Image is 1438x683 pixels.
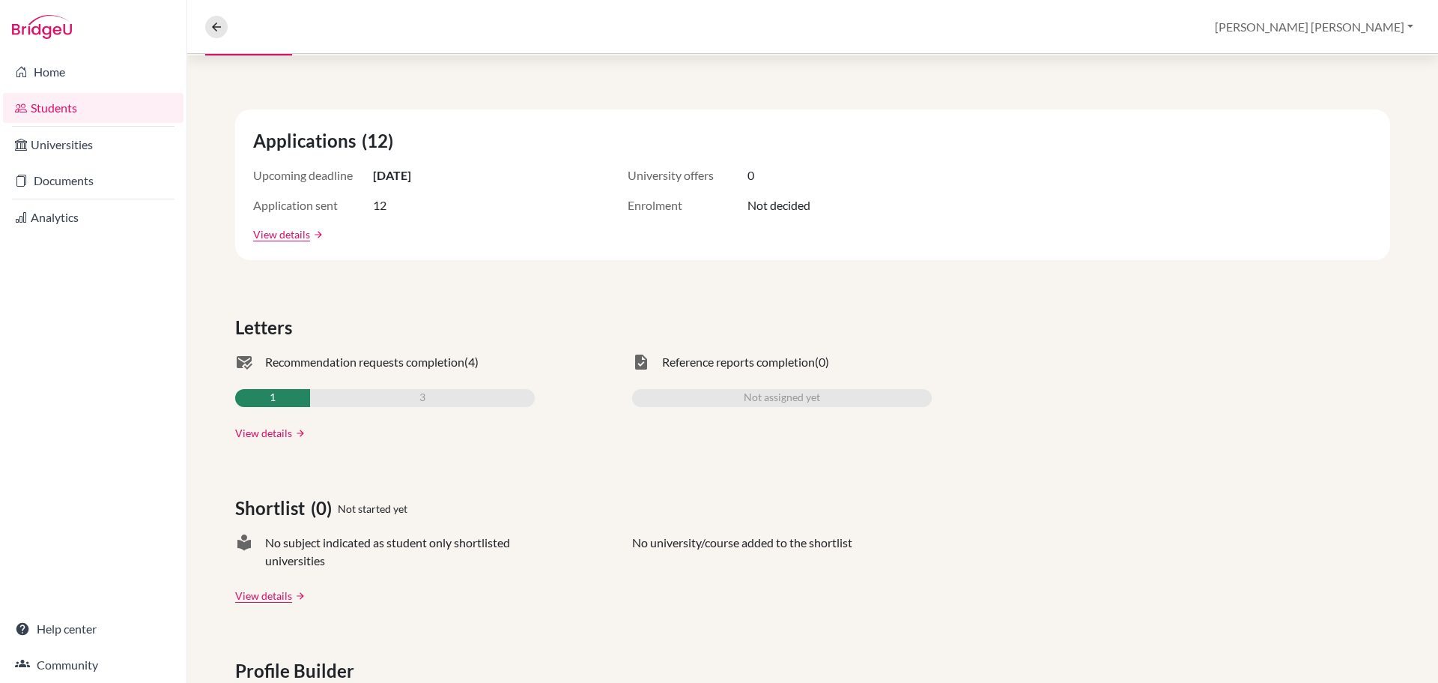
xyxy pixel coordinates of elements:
p: No university/course added to the shortlist [632,534,852,570]
a: arrow_forward [310,229,324,240]
span: 3 [419,389,425,407]
a: arrow_forward [292,428,306,439]
span: task [632,353,650,371]
span: (4) [464,353,479,371]
a: Universities [3,130,183,160]
a: Documents [3,166,183,196]
span: Recommendation requests completion [265,353,464,371]
span: Not decided [747,196,810,214]
a: View details [235,588,292,604]
a: Community [3,650,183,680]
span: Letters [235,314,298,341]
button: [PERSON_NAME] [PERSON_NAME] [1208,13,1420,41]
span: mark_email_read [235,353,253,371]
span: (0) [311,495,338,522]
span: (0) [815,353,829,371]
span: [DATE] [373,166,411,184]
span: Not started yet [338,501,407,517]
a: arrow_forward [292,591,306,601]
span: local_library [235,534,253,570]
span: (12) [362,127,399,154]
span: Shortlist [235,495,311,522]
span: Application sent [253,196,373,214]
a: View details [253,226,310,242]
a: Students [3,93,183,123]
img: Bridge-U [12,15,72,39]
a: Home [3,57,183,87]
span: 12 [373,196,386,214]
a: Analytics [3,202,183,232]
span: Upcoming deadline [253,166,373,184]
a: Help center [3,614,183,644]
span: Reference reports completion [662,353,815,371]
span: Applications [253,127,362,154]
span: No subject indicated as student only shortlisted universities [265,534,535,570]
span: Enrolment [628,196,747,214]
span: Not assigned yet [744,389,820,407]
span: 0 [747,166,754,184]
span: 1 [270,389,276,407]
a: View details [235,425,292,441]
span: University offers [628,166,747,184]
